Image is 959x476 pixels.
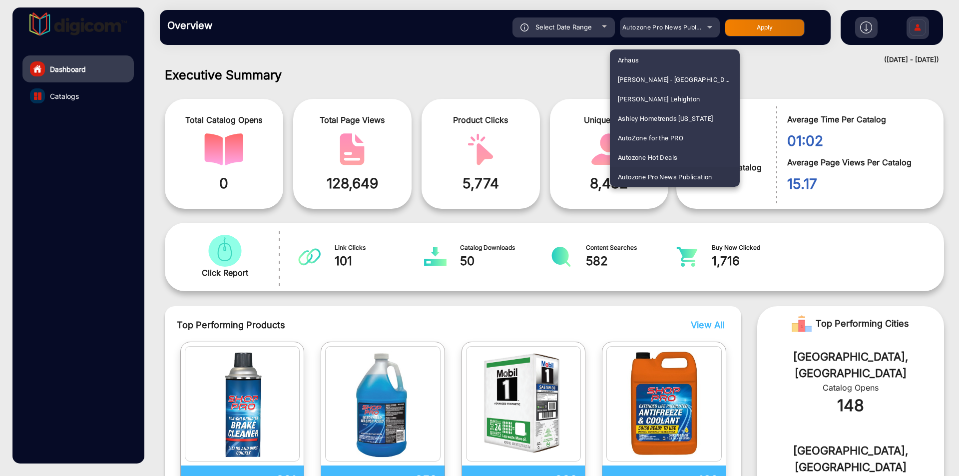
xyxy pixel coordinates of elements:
[618,167,712,187] span: Autozone Pro News Publication
[618,148,677,167] span: Autozone Hot Deals
[618,50,639,70] span: Arhaus
[618,89,700,109] span: [PERSON_NAME] Lehighton
[618,109,713,128] span: Ashley Hometrends [US_STATE]
[618,128,683,148] span: AutoZone for the PRO
[618,70,732,89] span: [PERSON_NAME] - [GEOGRAPHIC_DATA] [GEOGRAPHIC_DATA]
